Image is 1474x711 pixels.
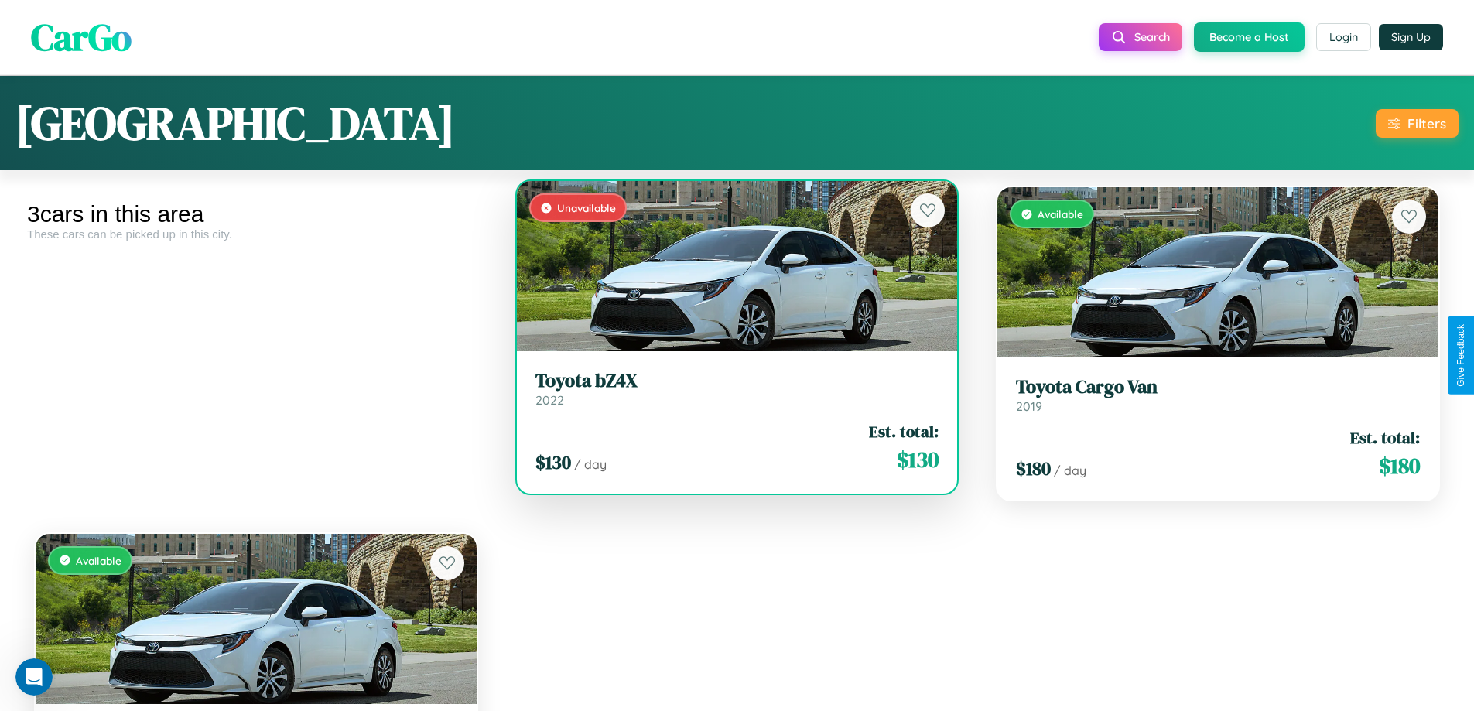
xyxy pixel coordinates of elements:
[1194,22,1305,52] button: Become a Host
[1099,23,1182,51] button: Search
[31,12,132,63] span: CarGo
[1379,450,1420,481] span: $ 180
[1350,426,1420,449] span: Est. total:
[1316,23,1371,51] button: Login
[535,370,939,408] a: Toyota bZ4X2022
[535,392,564,408] span: 2022
[574,456,607,472] span: / day
[535,450,571,475] span: $ 130
[1038,207,1083,220] span: Available
[1379,24,1443,50] button: Sign Up
[1455,324,1466,387] div: Give Feedback
[1016,398,1042,414] span: 2019
[535,370,939,392] h3: Toyota bZ4X
[15,658,53,696] iframe: Intercom live chat
[76,554,121,567] span: Available
[869,420,939,443] span: Est. total:
[897,444,939,475] span: $ 130
[27,201,485,227] div: 3 cars in this area
[1134,30,1170,44] span: Search
[27,227,485,241] div: These cars can be picked up in this city.
[15,91,455,155] h1: [GEOGRAPHIC_DATA]
[1016,456,1051,481] span: $ 180
[1376,109,1459,138] button: Filters
[1016,376,1420,414] a: Toyota Cargo Van2019
[1407,115,1446,132] div: Filters
[1016,376,1420,398] h3: Toyota Cargo Van
[1054,463,1086,478] span: / day
[557,201,616,214] span: Unavailable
